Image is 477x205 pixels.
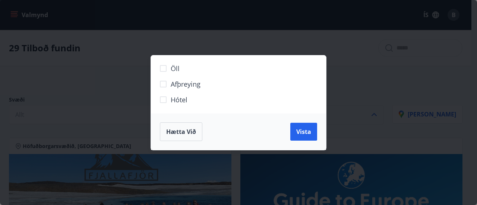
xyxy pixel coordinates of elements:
[290,123,317,141] button: Vista
[166,128,196,136] span: Hætta við
[171,95,187,105] span: Hótel
[160,122,202,141] button: Hætta við
[171,64,180,73] span: Öll
[296,128,311,136] span: Vista
[171,79,200,89] span: Afþreying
